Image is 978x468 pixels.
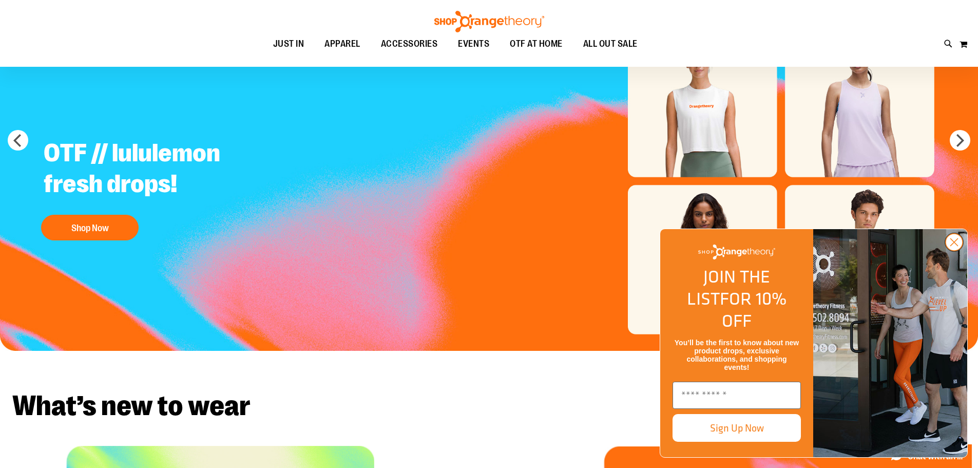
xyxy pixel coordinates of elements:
[950,130,970,151] button: next
[945,233,964,252] button: Close dialog
[649,218,978,468] div: FLYOUT Form
[381,32,438,55] span: ACCESSORIES
[324,32,360,55] span: APPAREL
[687,264,770,311] span: JOIN THE LIST
[273,32,304,55] span: JUST IN
[673,414,801,442] button: Sign Up Now
[36,130,291,246] a: OTF // lululemon fresh drops! Shop Now
[433,11,546,32] img: Shop Orangetheory
[673,382,801,409] input: Enter email
[813,229,967,457] img: Shop Orangtheory
[675,339,799,371] span: You’ll be the first to know about new product drops, exclusive collaborations, and shopping events!
[458,32,489,55] span: EVENTS
[698,245,775,259] img: Shop Orangetheory
[36,130,291,210] h2: OTF // lululemon fresh drops!
[41,215,139,240] button: Shop Now
[720,286,787,333] span: FOR 10% OFF
[583,32,638,55] span: ALL OUT SALE
[12,392,966,420] h2: What’s new to wear
[8,130,28,151] button: prev
[510,32,563,55] span: OTF AT HOME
